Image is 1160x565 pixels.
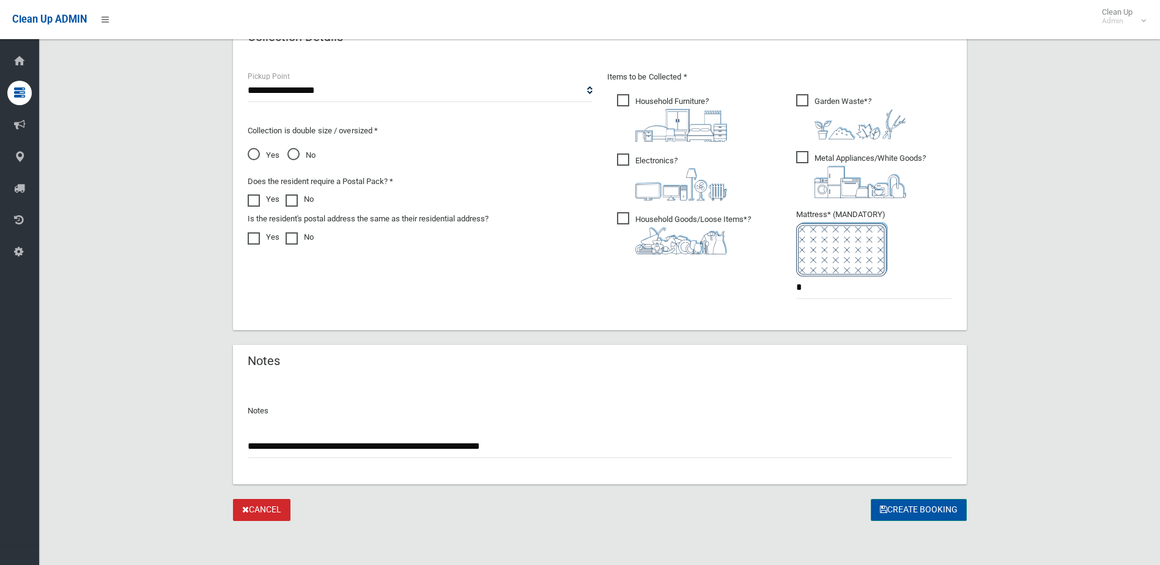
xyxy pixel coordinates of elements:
i: ? [635,156,727,201]
i: ? [635,97,727,142]
img: 4fd8a5c772b2c999c83690221e5242e0.png [815,109,906,139]
img: b13cc3517677393f34c0a387616ef184.png [635,227,727,254]
span: Clean Up ADMIN [12,13,87,25]
small: Admin [1102,17,1132,26]
i: ? [815,153,926,198]
img: 36c1b0289cb1767239cdd3de9e694f19.png [815,166,906,198]
label: No [286,230,314,245]
span: Yes [248,148,279,163]
span: No [287,148,316,163]
span: Clean Up [1096,7,1145,26]
img: e7408bece873d2c1783593a074e5cb2f.png [796,222,888,276]
header: Notes [233,349,295,373]
label: Yes [248,192,279,207]
i: ? [635,215,751,254]
span: Mattress* (MANDATORY) [796,210,952,276]
p: Collection is double size / oversized * [248,124,593,138]
span: Metal Appliances/White Goods [796,151,926,198]
span: Household Furniture [617,94,727,142]
i: ? [815,97,906,139]
img: aa9efdbe659d29b613fca23ba79d85cb.png [635,109,727,142]
p: Notes [248,404,952,418]
a: Cancel [233,499,290,522]
label: Yes [248,230,279,245]
p: Items to be Collected * [607,70,952,84]
span: Electronics [617,153,727,201]
img: 394712a680b73dbc3d2a6a3a7ffe5a07.png [635,168,727,201]
span: Garden Waste* [796,94,906,139]
span: Household Goods/Loose Items* [617,212,751,254]
label: Does the resident require a Postal Pack? * [248,174,393,189]
label: No [286,192,314,207]
label: Is the resident's postal address the same as their residential address? [248,212,489,226]
button: Create Booking [871,499,967,522]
